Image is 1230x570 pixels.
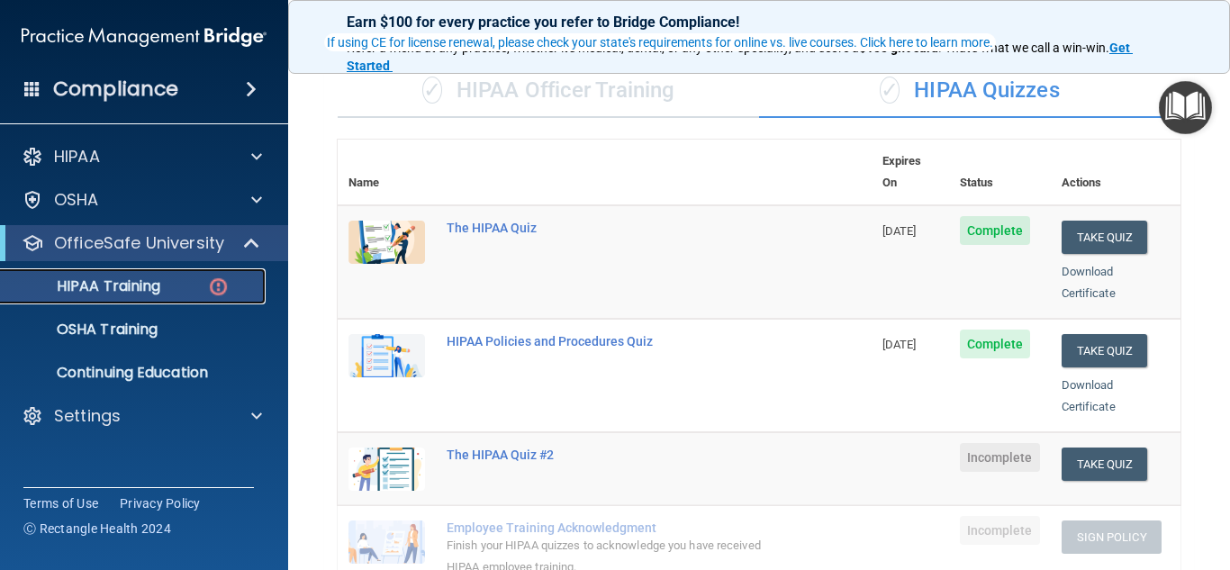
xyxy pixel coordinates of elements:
[872,140,949,205] th: Expires On
[880,77,900,104] span: ✓
[327,36,993,49] div: If using CE for license renewal, please check your state's requirements for online vs. live cours...
[949,140,1051,205] th: Status
[960,443,1040,472] span: Incomplete
[759,64,1180,118] div: HIPAA Quizzes
[1062,378,1116,413] a: Download Certificate
[22,232,261,254] a: OfficeSafe University
[1062,221,1148,254] button: Take Quiz
[447,221,782,235] div: The HIPAA Quiz
[347,14,1171,31] p: Earn $100 for every practice you refer to Bridge Compliance!
[447,520,782,535] div: Employee Training Acknowledgment
[22,189,262,211] a: OSHA
[938,41,1109,55] span: ! That's what we call a win-win.
[324,33,996,51] button: If using CE for license renewal, please check your state's requirements for online vs. live cours...
[1159,81,1212,134] button: Open Resource Center
[54,146,100,167] p: HIPAA
[882,224,917,238] span: [DATE]
[12,364,258,382] p: Continuing Education
[422,77,442,104] span: ✓
[338,64,759,118] div: HIPAA Officer Training
[120,494,201,512] a: Privacy Policy
[447,448,782,462] div: The HIPAA Quiz #2
[960,330,1031,358] span: Complete
[207,276,230,298] img: danger-circle.6113f641.png
[960,516,1040,545] span: Incomplete
[23,494,98,512] a: Terms of Use
[347,41,1133,73] a: Get Started
[54,405,121,427] p: Settings
[882,338,917,351] span: [DATE]
[338,140,436,205] th: Name
[54,189,99,211] p: OSHA
[22,405,262,427] a: Settings
[12,277,160,295] p: HIPAA Training
[22,19,267,55] img: PMB logo
[1062,448,1148,481] button: Take Quiz
[54,232,224,254] p: OfficeSafe University
[1062,334,1148,367] button: Take Quiz
[1062,265,1116,300] a: Download Certificate
[960,216,1031,245] span: Complete
[1062,520,1162,554] button: Sign Policy
[1051,140,1180,205] th: Actions
[53,77,178,102] h4: Compliance
[22,146,262,167] a: HIPAA
[447,334,782,348] div: HIPAA Policies and Procedures Quiz
[12,321,158,339] p: OSHA Training
[23,520,171,538] span: Ⓒ Rectangle Health 2024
